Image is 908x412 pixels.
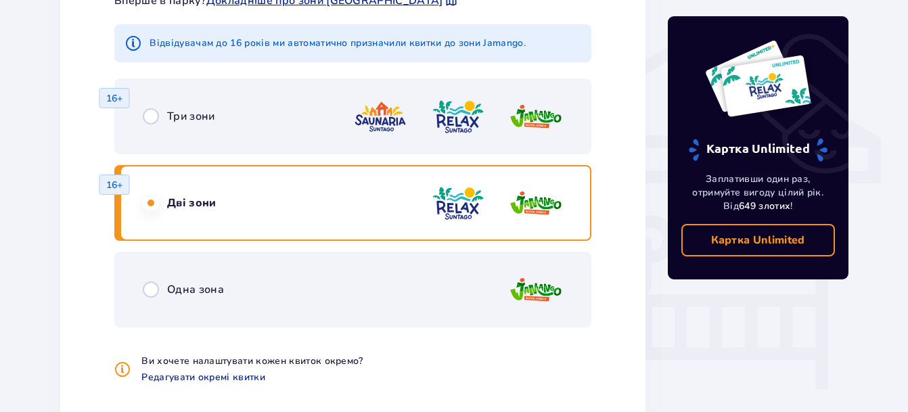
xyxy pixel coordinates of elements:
p: Заплативши один раз, отримуйте вигоду цілий рік. Від ! [681,173,836,213]
p: Картка Unlimited [687,138,829,162]
p: Картка Unlimited [711,233,805,248]
img: Jamango [509,184,563,223]
p: 16+ [106,179,123,192]
span: Одна зона [167,282,224,297]
img: Relax [431,184,485,223]
p: Відвідувачам до 16 років ми автоматично призначили квитки до зони Jamango. [150,37,526,50]
p: Ви хочете налаштувати кожен квиток окремо? [141,354,363,368]
img: Jamango [509,97,563,136]
a: Редагувати окремі квитки [141,371,265,384]
span: Дві зони [167,196,217,210]
img: Relax [431,97,485,136]
img: Jamango [509,271,563,309]
span: 649 злотих [739,200,790,212]
img: Дві річні картки до Suntago з написом 'UNLIMITED RELAX', на білому тлі з тропічним листям і сонцем. [704,39,812,118]
img: Saunaria [353,97,407,136]
a: Картка Unlimited [681,224,836,256]
span: Три зони [167,109,215,124]
p: 16+ [106,92,123,106]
